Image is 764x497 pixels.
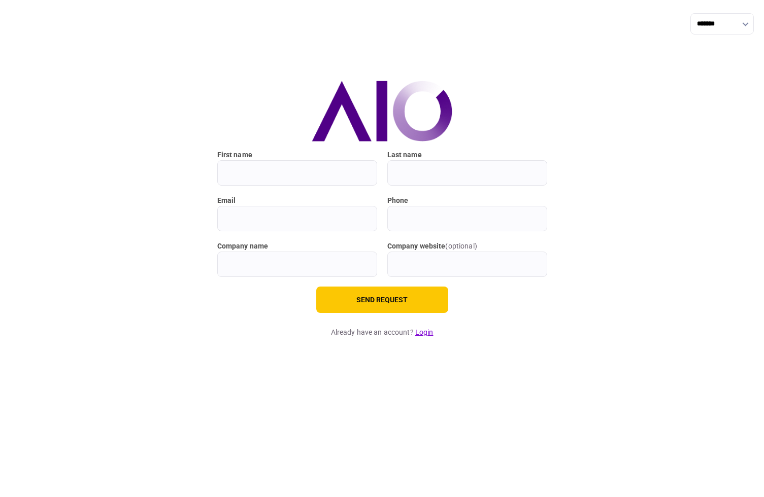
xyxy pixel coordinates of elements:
[316,287,448,313] button: send request
[387,195,547,206] label: phone
[217,150,377,160] label: first name
[217,252,377,277] input: company name
[217,206,377,231] input: email
[217,160,377,186] input: first name
[217,241,377,252] label: company name
[217,195,377,206] label: email
[415,328,434,336] a: Login
[445,242,477,250] span: ( optional )
[312,81,452,141] img: aio logo
[387,160,547,186] input: last name
[331,327,434,347] div: already have an account ?
[387,241,547,252] label: company website
[387,150,547,160] label: last name
[387,252,547,277] input: company website
[690,13,754,34] input: show language options
[387,206,547,231] input: phone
